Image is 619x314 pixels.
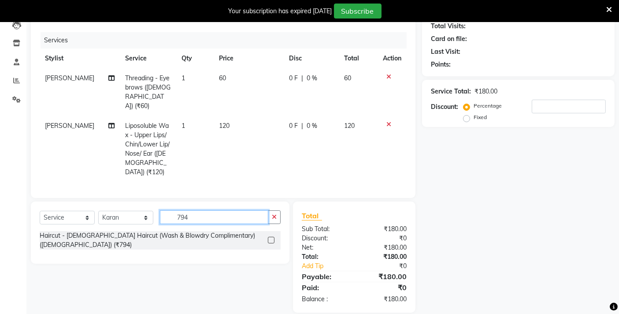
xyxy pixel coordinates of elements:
[160,210,268,224] input: Search or Scan
[229,7,332,16] div: Your subscription has expired [DATE]
[295,234,354,243] div: Discount:
[295,224,354,234] div: Sub Total:
[295,252,354,262] div: Total:
[431,47,460,56] div: Last Visit:
[182,74,185,82] span: 1
[431,60,451,69] div: Points:
[474,102,502,110] label: Percentage
[40,49,120,68] th: Stylist
[431,87,471,96] div: Service Total:
[125,122,170,176] span: Liposoluble Wax - Upper Lips/Chin/Lower Lip/Nose/ Ear ([DEMOGRAPHIC_DATA]) (₹120)
[214,49,284,68] th: Price
[344,74,351,82] span: 60
[334,4,382,19] button: Subscribe
[431,102,458,112] div: Discount:
[431,34,467,44] div: Card on file:
[431,22,466,31] div: Total Visits:
[307,121,317,131] span: 0 %
[40,231,264,250] div: Haircut - [DEMOGRAPHIC_DATA] Haircut (Wash & Blowdry Complimentary) ([DEMOGRAPHIC_DATA]) (₹794)
[378,49,407,68] th: Action
[301,121,303,131] span: |
[295,271,354,282] div: Payable:
[41,32,413,49] div: Services
[295,243,354,252] div: Net:
[354,243,413,252] div: ₹180.00
[295,282,354,293] div: Paid:
[176,49,214,68] th: Qty
[125,74,171,110] span: Threading - Eyebrows ([DEMOGRAPHIC_DATA]) (₹60)
[219,122,230,130] span: 120
[354,295,413,304] div: ₹180.00
[354,224,413,234] div: ₹180.00
[219,74,226,82] span: 60
[45,74,94,82] span: [PERSON_NAME]
[354,252,413,262] div: ₹180.00
[344,122,355,130] span: 120
[301,74,303,83] span: |
[284,49,339,68] th: Disc
[295,295,354,304] div: Balance :
[354,271,413,282] div: ₹180.00
[474,113,487,121] label: Fixed
[182,122,185,130] span: 1
[289,74,298,83] span: 0 F
[45,122,94,130] span: [PERSON_NAME]
[354,234,413,243] div: ₹0
[120,49,176,68] th: Service
[307,74,317,83] span: 0 %
[302,211,322,221] span: Total
[474,87,497,96] div: ₹180.00
[354,282,413,293] div: ₹0
[364,262,414,271] div: ₹0
[289,121,298,131] span: 0 F
[339,49,378,68] th: Total
[295,262,364,271] a: Add Tip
